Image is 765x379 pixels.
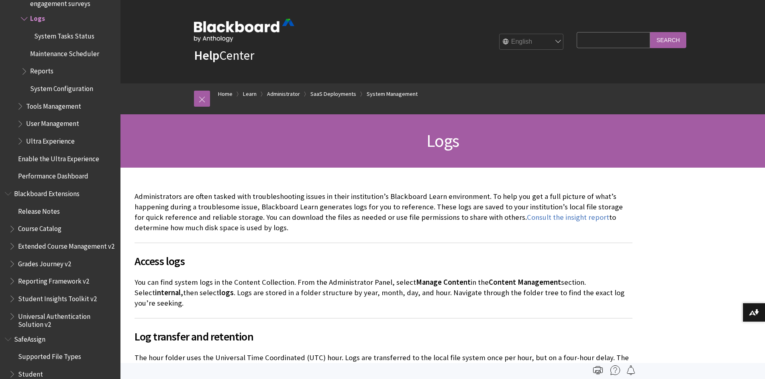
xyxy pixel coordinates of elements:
img: Follow this page [626,365,636,375]
a: System Management [367,89,418,99]
span: Release Notes [18,205,60,215]
a: Administrator [267,89,300,99]
nav: Book outline for Blackboard Extensions [5,187,116,328]
a: Home [218,89,233,99]
a: Learn [243,89,257,99]
p: Administrators are often tasked with troubleshooting issues in their institution’s Blackboard Lea... [135,191,632,233]
span: logs [219,288,234,297]
span: System Tasks Status [34,29,94,40]
img: More help [610,365,620,375]
p: You can find system logs in the Content Collection. From the Administrator Panel, select in the s... [135,277,632,309]
span: Logs [426,130,459,152]
span: Universal Authentication Solution v2 [18,310,115,328]
span: Performance Dashboard [18,170,88,180]
span: Reporting Framework v2 [18,274,89,285]
span: Tools Management [26,99,81,110]
select: Site Language Selector [500,34,564,50]
span: Extended Course Management v2 [18,239,114,250]
input: Search [650,32,686,48]
span: Student [18,367,43,378]
span: Access logs [135,253,632,270]
span: Enable the Ultra Experience [18,152,99,163]
a: SaaS Deployments [310,89,356,99]
span: Ultra Experience [26,134,75,145]
p: The hour folder uses the Universal Time Coordinated (UTC) hour. Logs are transferred to the local... [135,353,632,373]
span: Course Catalog [18,222,61,233]
a: Consult the insight report [527,213,609,222]
span: Content Management [489,278,561,287]
span: Maintenance Scheduler [30,47,99,58]
span: Grades Journey v2 [18,257,71,268]
span: internal, [155,288,183,297]
span: SafeAssign [14,332,45,343]
span: System Configuration [30,82,93,93]
strong: Help [194,47,219,63]
a: HelpCenter [194,47,254,63]
img: Print [593,365,603,375]
span: Blackboard Extensions [14,187,80,198]
span: Manage Content [416,278,471,287]
span: Reports [30,65,53,75]
span: Log transfer and retention [135,328,632,345]
span: Student Insights Toolkit v2 [18,292,97,303]
span: User Management [26,117,79,128]
span: Logs [30,12,45,23]
img: Blackboard by Anthology [194,19,294,42]
span: Supported File Types [18,350,81,361]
